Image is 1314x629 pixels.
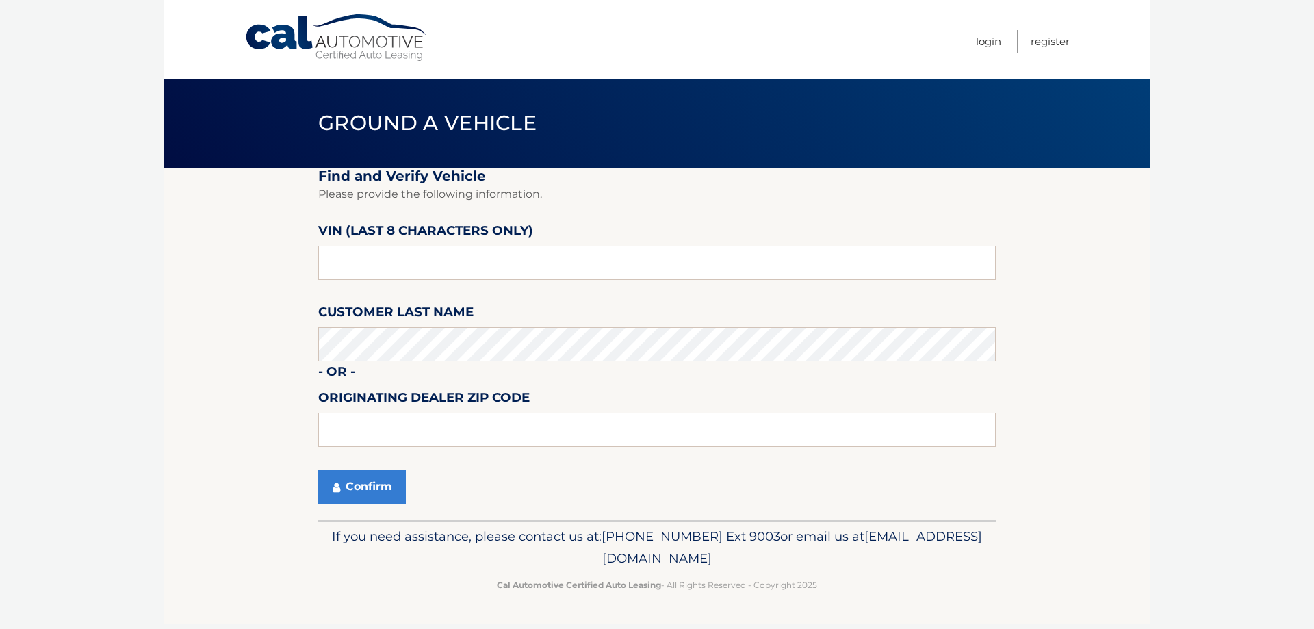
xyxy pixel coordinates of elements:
[1031,30,1070,53] a: Register
[318,470,406,504] button: Confirm
[602,528,780,544] span: [PHONE_NUMBER] Ext 9003
[976,30,1001,53] a: Login
[318,110,537,136] span: Ground a Vehicle
[318,185,996,204] p: Please provide the following information.
[497,580,661,590] strong: Cal Automotive Certified Auto Leasing
[318,361,355,387] label: - or -
[318,387,530,413] label: Originating Dealer Zip Code
[318,302,474,327] label: Customer Last Name
[318,168,996,185] h2: Find and Verify Vehicle
[327,578,987,592] p: - All Rights Reserved - Copyright 2025
[318,220,533,246] label: VIN (last 8 characters only)
[327,526,987,569] p: If you need assistance, please contact us at: or email us at
[244,14,429,62] a: Cal Automotive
